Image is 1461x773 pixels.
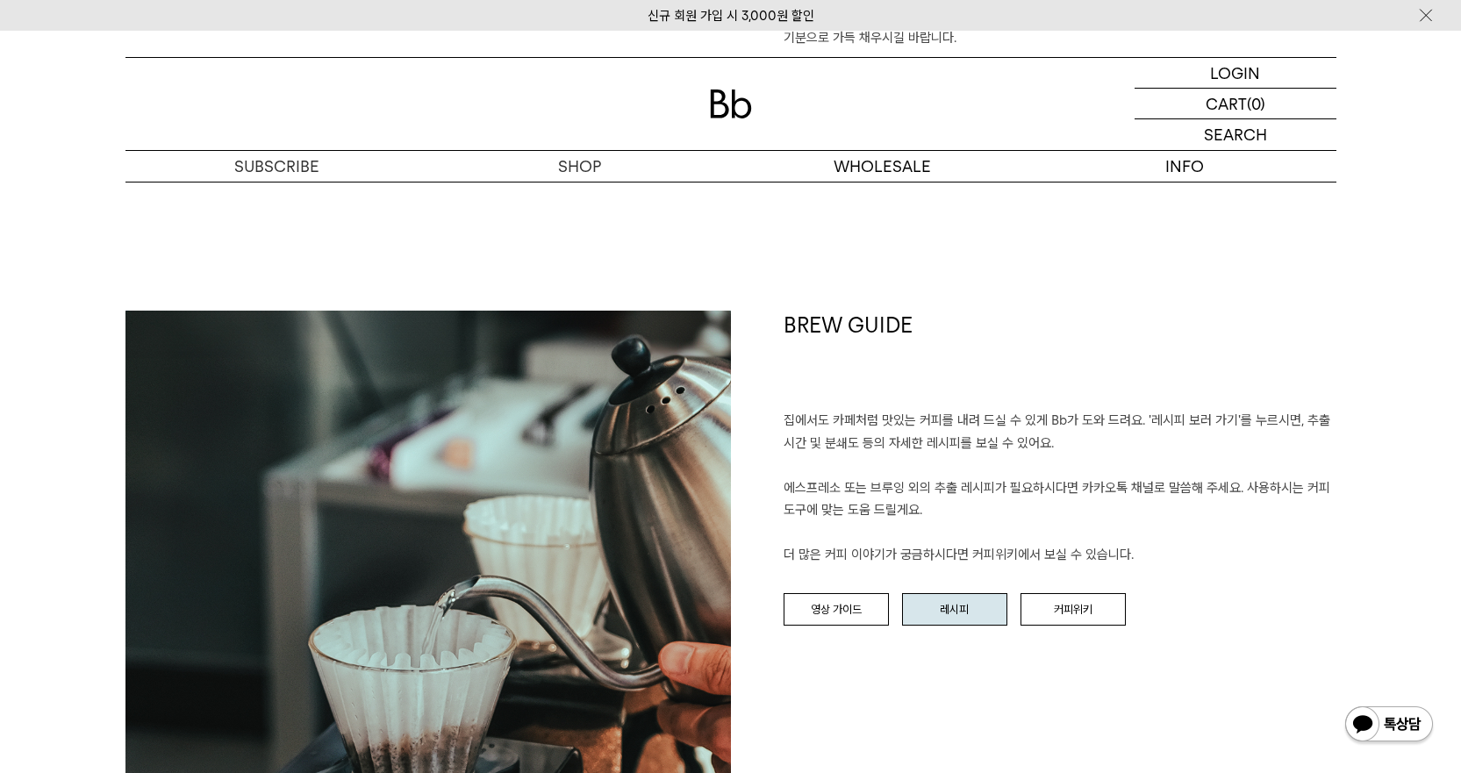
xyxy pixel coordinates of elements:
p: WHOLESALE [731,151,1034,182]
a: 영상 가이드 [784,593,889,626]
h1: BREW GUIDE [784,311,1336,411]
p: 집에서도 카페처럼 맛있는 커피를 내려 드실 ﻿수 있게 Bb가 도와 드려요. '레시피 보러 가기'를 누르시면, 추출 시간 및 분쇄도 등의 자세한 레시피를 보실 수 있어요. 에스... [784,410,1336,567]
p: CART [1206,89,1247,118]
a: SUBSCRIBE [125,151,428,182]
p: INFO [1034,151,1336,182]
a: LOGIN [1135,58,1336,89]
a: CART (0) [1135,89,1336,119]
a: 신규 회원 가입 시 3,000원 할인 [648,8,814,24]
a: 레시피 [902,593,1007,626]
a: 커피위키 [1021,593,1126,626]
p: LOGIN [1210,58,1260,88]
a: SHOP [428,151,731,182]
p: (0) [1247,89,1265,118]
img: 카카오톡 채널 1:1 채팅 버튼 [1343,705,1435,747]
p: SEARCH [1204,119,1267,150]
img: 로고 [710,89,752,118]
